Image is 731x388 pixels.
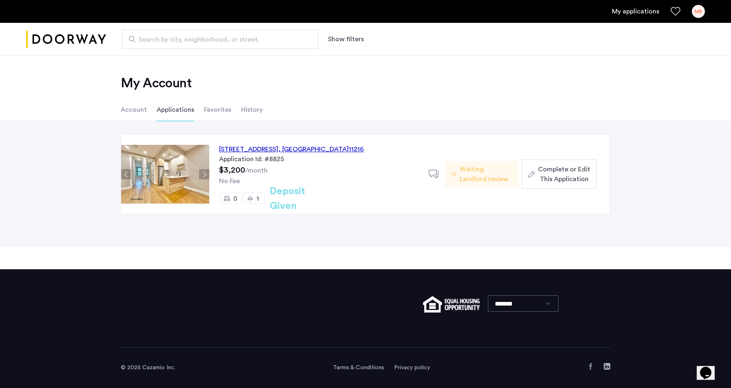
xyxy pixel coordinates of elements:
button: Show or hide filters [328,34,364,44]
a: Cazamio logo [26,24,106,55]
span: No Fee [219,178,240,184]
a: Privacy policy [394,364,430,372]
a: My application [612,7,659,16]
span: 1 [257,195,259,202]
h2: My Account [121,75,610,91]
button: Next apartment [199,169,209,180]
span: , [GEOGRAPHIC_DATA] [278,146,349,153]
div: Application Id: #8825 [219,154,419,164]
span: Waiting Landlord review [460,164,512,184]
span: Complete or Edit This Application [538,164,590,184]
h2: Deposit Given [270,184,334,213]
li: Account [121,98,147,121]
input: Apartment Search [122,29,318,49]
a: Facebook [587,363,594,370]
img: equal-housing.png [423,296,480,313]
div: [STREET_ADDRESS] 11216 [219,144,364,154]
span: $3,200 [219,166,245,174]
button: button [522,160,597,189]
a: Terms and conditions [333,364,384,372]
a: LinkedIn [604,363,610,370]
li: History [241,98,263,121]
iframe: chat widget [697,355,723,380]
button: Previous apartment [121,169,131,180]
li: Favorites [204,98,231,121]
span: © 2025 Cazamio Inc. [121,365,175,370]
a: Favorites [671,7,680,16]
span: Search by city, neighborhood, or street. [139,35,295,44]
div: MB [692,5,705,18]
img: logo [26,24,106,55]
select: Language select [488,295,558,312]
sub: /month [245,167,268,174]
span: 0 [233,195,237,202]
img: Apartment photo [121,145,209,204]
li: Applications [157,98,194,121]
